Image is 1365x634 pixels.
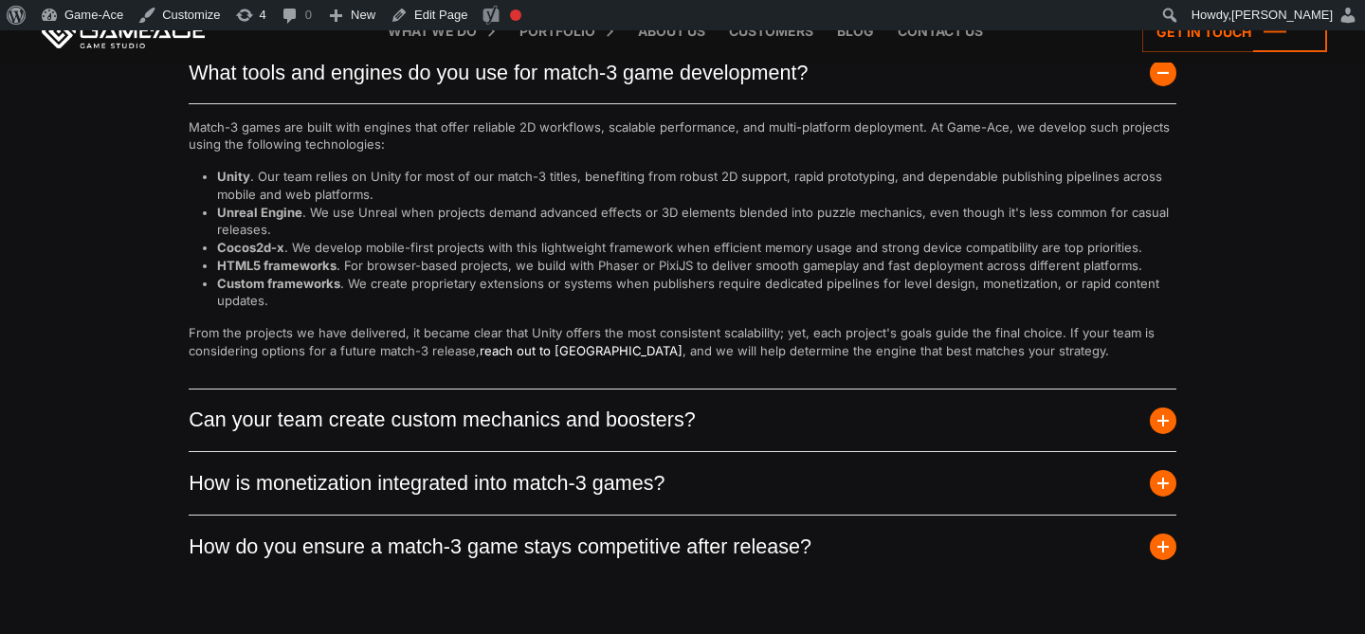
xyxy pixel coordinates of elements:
[217,275,1176,311] li: . We create proprietary extensions or systems when publishers require dedicated pipelines for lev...
[217,257,1176,275] li: . For browser-based projects, we build with Phaser or PixiJS to deliver smooth gameplay and fast ...
[217,258,337,273] strong: HTML5 frameworks
[217,204,1176,240] li: . We use Unreal when projects demand advanced effects or 3D elements blended into puzzle mechanic...
[1142,11,1327,52] a: Get in touch
[189,42,1176,104] button: What tools and engines do you use for match-3 game development?
[217,276,340,291] strong: Custom frameworks
[480,343,682,358] a: reach out to [GEOGRAPHIC_DATA]
[510,9,521,21] div: Focus keyphrase not set
[217,240,284,255] strong: Cocos2d-x
[217,169,250,184] strong: Unity
[189,452,1176,515] button: How is monetization integrated into match-3 games?
[217,239,1176,257] li: . We develop mobile-first projects with this lightweight framework when efficient memory usage an...
[189,118,1176,154] p: Match-3 games are built with engines that offer reliable 2D workflows, scalable performance, and ...
[217,168,1176,204] li: . Our team relies on Unity for most of our match-3 titles, benefiting from robust 2D support, rap...
[1231,8,1333,22] span: [PERSON_NAME]
[189,324,1176,360] p: From the projects we have delivered, it became clear that Unity offers the most consistent scalab...
[217,205,302,220] strong: Unreal Engine
[189,389,1176,452] button: Can your team create custom mechanics and boosters?
[189,516,1176,578] button: How do you ensure a match-3 game stays competitive after release?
